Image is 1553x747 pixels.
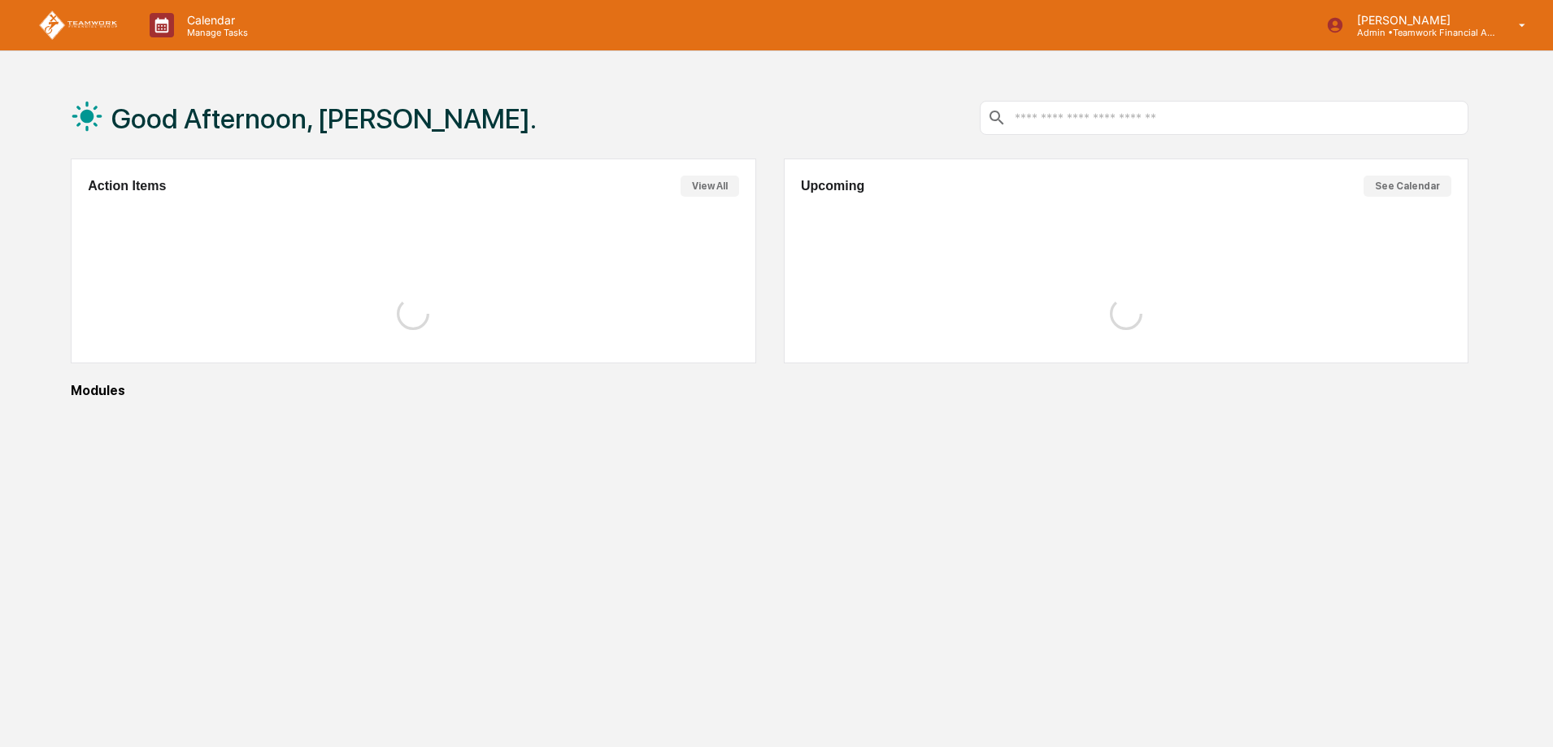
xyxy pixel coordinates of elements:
[1364,176,1451,197] button: See Calendar
[801,179,864,193] h2: Upcoming
[1344,13,1495,27] p: [PERSON_NAME]
[39,11,117,41] img: logo
[71,383,1468,398] div: Modules
[681,176,739,197] button: View All
[1344,27,1495,38] p: Admin • Teamwork Financial Advisors
[174,27,256,38] p: Manage Tasks
[88,179,166,193] h2: Action Items
[174,13,256,27] p: Calendar
[111,102,537,135] h1: Good Afternoon, [PERSON_NAME].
